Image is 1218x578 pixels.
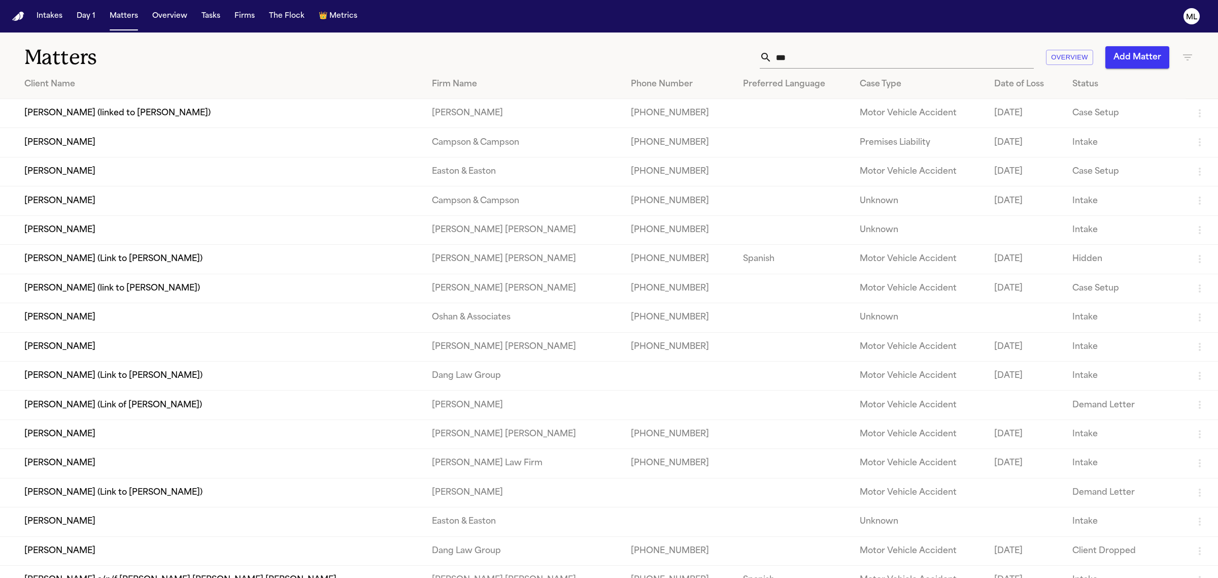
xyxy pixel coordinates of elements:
td: Demand Letter [1064,478,1186,507]
td: [DATE] [986,157,1064,186]
button: Day 1 [73,7,99,25]
td: [DATE] [986,128,1064,157]
td: [PHONE_NUMBER] [623,274,735,303]
td: Oshan & Associates [424,303,623,332]
td: Unknown [852,215,986,244]
h1: Matters [24,45,375,70]
td: Premises Liability [852,128,986,157]
button: Add Matter [1105,46,1169,69]
td: [PHONE_NUMBER] [623,245,735,274]
td: Motor Vehicle Accident [852,99,986,128]
td: Motor Vehicle Accident [852,391,986,420]
td: Intake [1064,361,1186,390]
td: [DATE] [986,245,1064,274]
td: Case Setup [1064,157,1186,186]
td: [PERSON_NAME] Law Firm [424,449,623,478]
button: Overview [148,7,191,25]
td: [PHONE_NUMBER] [623,536,735,565]
td: Hidden [1064,245,1186,274]
td: Motor Vehicle Accident [852,536,986,565]
div: Phone Number [631,78,727,90]
td: [PERSON_NAME] [PERSON_NAME] [424,245,623,274]
td: [PHONE_NUMBER] [623,99,735,128]
a: Home [12,12,24,21]
td: Case Setup [1064,99,1186,128]
td: Motor Vehicle Accident [852,157,986,186]
div: Date of Loss [994,78,1056,90]
td: Intake [1064,303,1186,332]
td: Motor Vehicle Accident [852,361,986,390]
button: Intakes [32,7,66,25]
td: [DATE] [986,99,1064,128]
td: Intake [1064,128,1186,157]
td: Spanish [735,245,852,274]
td: Intake [1064,215,1186,244]
button: Tasks [197,7,224,25]
td: Demand Letter [1064,391,1186,420]
td: Motor Vehicle Accident [852,245,986,274]
td: Motor Vehicle Accident [852,449,986,478]
div: Firm Name [432,78,615,90]
div: Preferred Language [743,78,843,90]
div: Client Name [24,78,416,90]
td: Motor Vehicle Accident [852,478,986,507]
div: Status [1072,78,1177,90]
td: Campson & Campson [424,186,623,215]
td: [DATE] [986,449,1064,478]
td: [DATE] [986,274,1064,303]
td: [DATE] [986,420,1064,448]
td: [PHONE_NUMBER] [623,449,735,478]
div: Case Type [860,78,978,90]
button: Firms [230,7,259,25]
button: The Flock [265,7,309,25]
td: Unknown [852,507,986,536]
td: [PERSON_NAME] [PERSON_NAME] [424,215,623,244]
td: Dang Law Group [424,536,623,565]
td: Unknown [852,303,986,332]
td: Motor Vehicle Accident [852,274,986,303]
td: Case Setup [1064,274,1186,303]
td: [DATE] [986,361,1064,390]
td: Campson & Campson [424,128,623,157]
td: [PHONE_NUMBER] [623,303,735,332]
td: Intake [1064,332,1186,361]
button: Matters [106,7,142,25]
td: [PHONE_NUMBER] [623,215,735,244]
td: [PHONE_NUMBER] [623,420,735,448]
td: [DATE] [986,332,1064,361]
td: Intake [1064,186,1186,215]
img: Finch Logo [12,12,24,21]
td: [PERSON_NAME] [PERSON_NAME] [424,420,623,448]
td: Intake [1064,420,1186,448]
td: Easton & Easton [424,507,623,536]
td: [DATE] [986,536,1064,565]
button: Overview [1046,50,1093,66]
td: [PHONE_NUMBER] [623,332,735,361]
td: [PHONE_NUMBER] [623,128,735,157]
td: [PERSON_NAME] [424,99,623,128]
button: crownMetrics [315,7,361,25]
td: Easton & Easton [424,157,623,186]
td: [PERSON_NAME] [424,391,623,420]
td: [PERSON_NAME] [PERSON_NAME] [424,274,623,303]
td: [PERSON_NAME] [424,478,623,507]
td: Motor Vehicle Accident [852,332,986,361]
td: [PHONE_NUMBER] [623,157,735,186]
td: Dang Law Group [424,361,623,390]
td: [PERSON_NAME] [PERSON_NAME] [424,332,623,361]
td: Motor Vehicle Accident [852,420,986,448]
td: [PHONE_NUMBER] [623,186,735,215]
td: Client Dropped [1064,536,1186,565]
td: Unknown [852,186,986,215]
td: Intake [1064,507,1186,536]
td: Intake [1064,449,1186,478]
td: [DATE] [986,186,1064,215]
